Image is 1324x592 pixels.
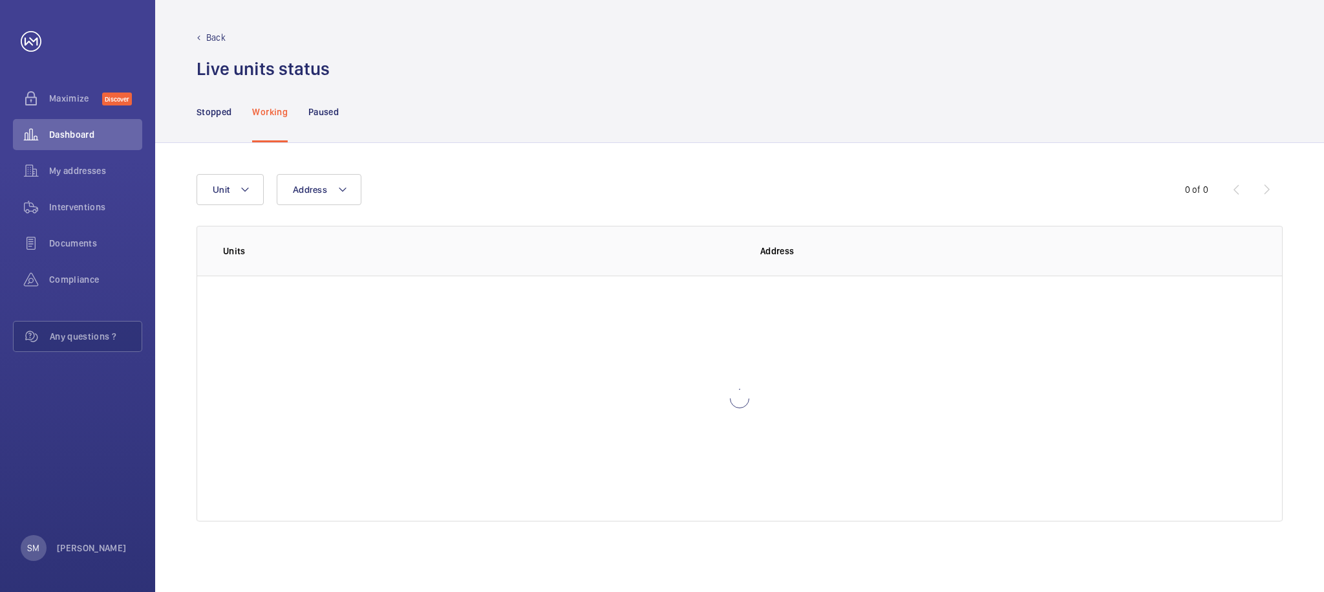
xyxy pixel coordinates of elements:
span: Documents [49,237,142,250]
p: Address [760,245,1256,258]
p: Back [206,31,226,44]
p: Working [252,105,287,118]
p: SM [27,542,39,554]
h1: Live units status [197,57,330,81]
p: [PERSON_NAME] [57,542,127,554]
button: Address [277,174,361,205]
span: Discover [102,93,132,105]
span: Compliance [49,273,142,286]
span: Unit [213,184,230,195]
span: Maximize [49,92,102,105]
span: My addresses [49,164,142,177]
span: Any questions ? [50,330,142,343]
p: Units [223,245,740,258]
span: Dashboard [49,128,142,141]
span: Interventions [49,201,142,214]
p: Stopped [197,105,231,118]
span: Address [293,184,327,195]
p: Paused [308,105,339,118]
div: 0 of 0 [1185,183,1208,196]
button: Unit [197,174,264,205]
